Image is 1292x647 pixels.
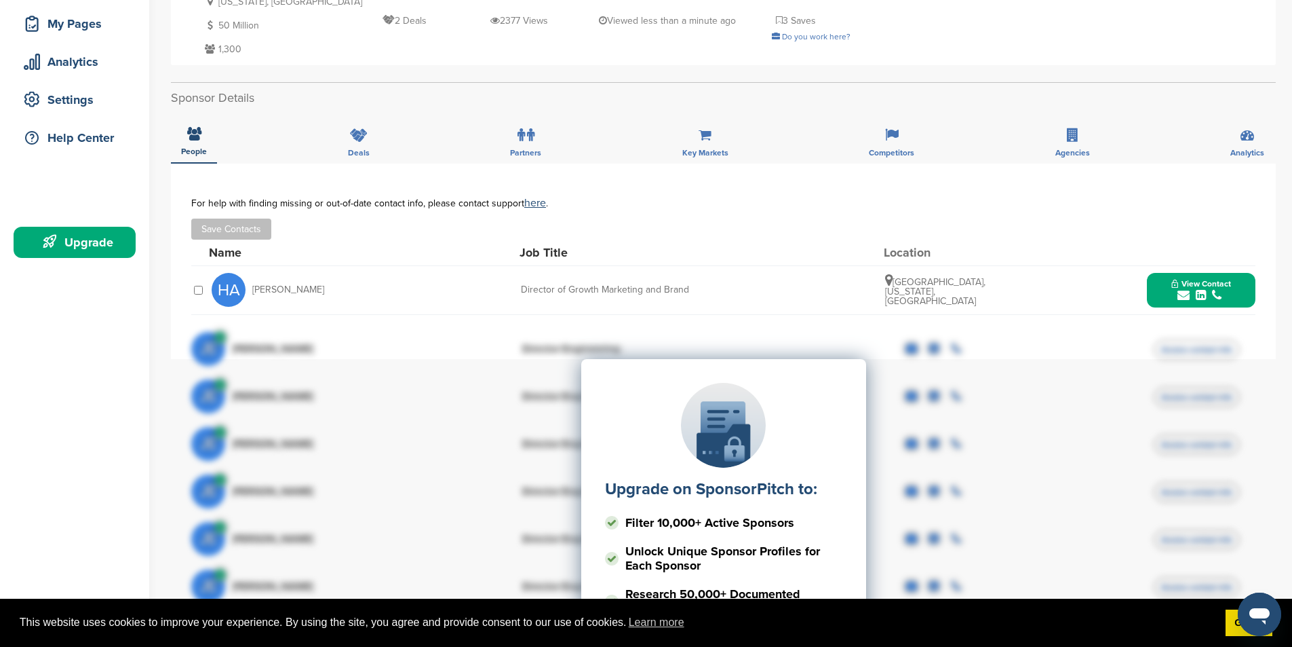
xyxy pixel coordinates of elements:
[1226,610,1272,637] a: dismiss cookie message
[14,122,136,153] a: Help Center
[520,246,723,259] div: Job Title
[252,285,324,295] span: [PERSON_NAME]
[212,273,246,307] span: HA
[348,149,370,157] span: Deals
[209,246,358,259] div: Name
[20,88,136,112] div: Settings
[14,227,136,258] a: Upgrade
[605,540,842,578] li: Unlock Unique Sponsor Profiles for Each Sponsor
[605,479,817,499] label: Upgrade on SponsorPitch to:
[14,46,136,77] a: Analytics
[524,196,546,210] a: here
[1238,593,1281,636] iframe: Button to launch messaging window
[1155,270,1247,310] button: View Contact
[20,50,136,74] div: Analytics
[171,89,1276,107] h2: Sponsor Details
[191,219,271,240] button: Save Contacts
[14,8,136,39] a: My Pages
[772,32,850,41] a: Do you work here?
[885,276,985,307] span: [GEOGRAPHIC_DATA], [US_STATE], [GEOGRAPHIC_DATA]
[682,149,728,157] span: Key Markets
[20,126,136,150] div: Help Center
[869,149,914,157] span: Competitors
[782,32,850,41] span: Do you work here?
[1230,149,1264,157] span: Analytics
[20,230,136,255] div: Upgrade
[14,84,136,115] a: Settings
[201,41,362,58] p: 1,300
[1055,149,1090,157] span: Agencies
[605,583,842,621] li: Research 50,000+ Documented Sponsorship Deals
[490,12,548,29] p: 2377 Views
[605,511,842,535] li: Filter 10,000+ Active Sponsors
[776,12,816,29] p: 3 Saves
[521,285,724,295] div: Director of Growth Marketing and Brand
[201,17,362,34] p: 50 Million
[627,612,686,633] a: learn more about cookies
[191,198,1255,208] div: For help with finding missing or out-of-date contact info, please contact support .
[20,12,136,36] div: My Pages
[181,147,207,155] span: People
[383,12,427,29] p: 2 Deals
[599,12,736,29] p: Viewed less than a minute ago
[510,149,541,157] span: Partners
[884,246,985,259] div: Location
[1171,279,1231,289] span: View Contact
[20,612,1215,633] span: This website uses cookies to improve your experience. By using the site, you agree and provide co...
